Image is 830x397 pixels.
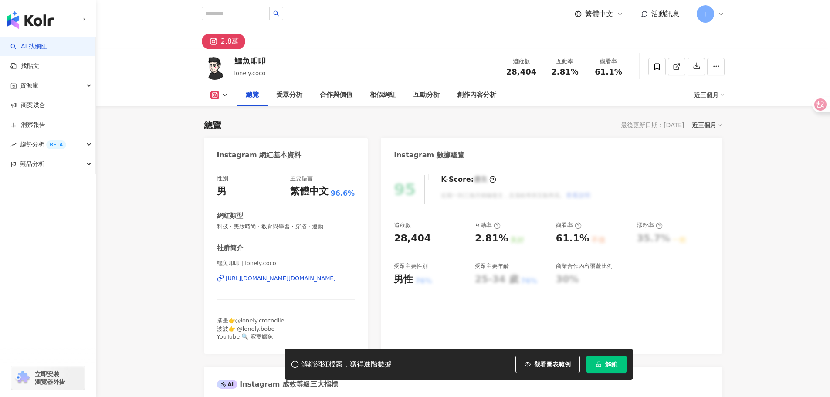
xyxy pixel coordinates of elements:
a: [URL][DOMAIN_NAME][DOMAIN_NAME] [217,275,355,282]
div: 受眾主要性別 [394,262,428,270]
div: Instagram 成效等級三大指標 [217,380,338,389]
div: 互動分析 [413,90,440,100]
div: 觀看率 [556,221,582,229]
div: 28,404 [394,232,431,245]
span: search [273,10,279,17]
span: 競品分析 [20,154,44,174]
div: 主要語言 [290,175,313,183]
div: 總覽 [204,119,221,131]
div: 性別 [217,175,228,183]
span: 28,404 [506,67,536,76]
span: 鱷魚叩叩 | lonely.coco [217,259,355,267]
a: chrome extension立即安裝 瀏覽器外掛 [11,366,85,390]
div: 鱷魚叩叩 [234,55,266,66]
div: 追蹤數 [505,57,538,66]
div: 商業合作內容覆蓋比例 [556,262,613,270]
div: 追蹤數 [394,221,411,229]
span: 繁體中文 [585,9,613,19]
button: 解鎖 [586,356,627,373]
a: 找貼文 [10,62,39,71]
span: 科技 · 美妝時尚 · 教育與學習 · 穿搭 · 運動 [217,223,355,231]
a: 商案媒合 [10,101,45,110]
span: 2.81% [551,68,578,76]
span: 資源庫 [20,76,38,95]
div: 創作內容分析 [457,90,496,100]
img: logo [7,11,54,29]
span: lock [596,361,602,367]
img: chrome extension [14,371,31,385]
span: 觀看圖表範例 [534,361,571,368]
span: J [704,9,706,19]
div: 受眾主要年齡 [475,262,509,270]
div: [URL][DOMAIN_NAME][DOMAIN_NAME] [226,275,336,282]
div: 相似網紅 [370,90,396,100]
div: 觀看率 [592,57,625,66]
span: 趨勢分析 [20,135,66,154]
div: K-Score : [441,175,496,184]
div: 解鎖網紅檔案，獲得進階數據 [301,360,392,369]
div: 互動率 [475,221,501,229]
span: 61.1% [595,68,622,76]
div: 男性 [394,273,413,286]
span: lonely.coco [234,70,266,76]
button: 觀看圖表範例 [515,356,580,373]
span: 解鎖 [605,361,617,368]
span: 96.6% [331,189,355,198]
div: BETA [46,140,66,149]
span: rise [10,142,17,148]
div: 近三個月 [692,119,722,131]
div: 2.8萬 [221,35,239,48]
span: 立即安裝 瀏覽器外掛 [35,370,65,386]
div: 合作與價值 [320,90,352,100]
span: 插畫👉@lonely.crocodile 波波👉 @lonely.bobo YouTube 🔍 寂寞鱷魚 [217,317,285,339]
a: 洞察報告 [10,121,45,129]
div: 61.1% [556,232,589,245]
div: 網紅類型 [217,211,243,221]
div: 近三個月 [694,88,725,102]
a: searchAI 找網紅 [10,42,47,51]
button: 2.8萬 [202,34,245,49]
span: 活動訊息 [651,10,679,18]
div: 漲粉率 [637,221,663,229]
div: AI [217,380,238,389]
div: 社群簡介 [217,244,243,253]
img: KOL Avatar [202,54,228,80]
div: 總覽 [246,90,259,100]
div: Instagram 網紅基本資料 [217,150,302,160]
div: 男 [217,185,227,198]
div: 最後更新日期：[DATE] [621,122,684,129]
div: 2.81% [475,232,508,245]
div: Instagram 數據總覽 [394,150,464,160]
div: 互動率 [549,57,582,66]
div: 繁體中文 [290,185,329,198]
div: 受眾分析 [276,90,302,100]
